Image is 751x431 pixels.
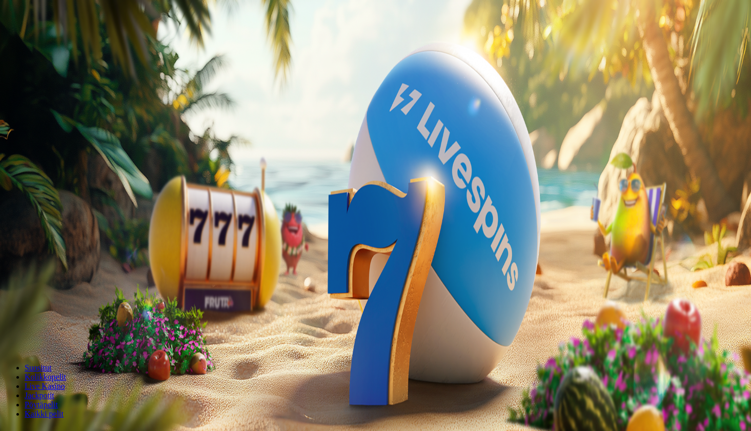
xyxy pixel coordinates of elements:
[25,382,65,390] a: Live Kasino
[25,363,51,372] a: Suositut
[25,391,54,400] a: Jackpotit
[25,400,58,409] a: Pöytäpelit
[25,373,66,381] a: Kolikkopelit
[4,346,747,419] nav: Lobby
[25,409,64,418] a: Kaikki pelit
